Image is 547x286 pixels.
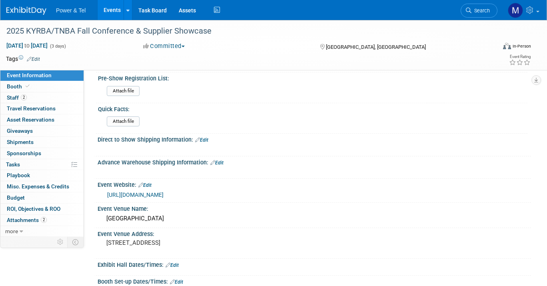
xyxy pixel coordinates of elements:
[7,116,54,123] span: Asset Reservations
[56,7,86,14] span: Power & Tel
[0,92,84,103] a: Staff2
[7,206,60,212] span: ROI, Objectives & ROO
[4,24,486,38] div: 2025 KYRBA/TNBA Fall Conference & Supplier Showcase
[471,8,490,14] span: Search
[0,103,84,114] a: Travel Reservations
[512,43,531,49] div: In-Person
[453,42,531,54] div: Event Format
[7,105,56,112] span: Travel Reservations
[0,137,84,148] a: Shipments
[0,226,84,237] a: more
[5,228,18,234] span: more
[7,183,69,190] span: Misc. Expenses & Credits
[6,161,20,168] span: Tasks
[6,55,40,63] td: Tags
[21,94,27,100] span: 2
[508,3,523,18] img: Madalyn Bobbitt
[104,212,525,225] div: [GEOGRAPHIC_DATA]
[0,114,84,125] a: Asset Reservations
[98,179,531,189] div: Event Website:
[7,217,47,223] span: Attachments
[26,84,30,88] i: Booth reservation complete
[54,237,68,247] td: Personalize Event Tab Strip
[107,192,164,198] a: [URL][DOMAIN_NAME]
[7,139,34,145] span: Shipments
[0,192,84,203] a: Budget
[0,170,84,181] a: Playbook
[49,44,66,49] span: (3 days)
[6,7,46,15] img: ExhibitDay
[195,137,208,143] a: Edit
[166,262,179,268] a: Edit
[7,72,52,78] span: Event Information
[98,228,531,238] div: Event Venue Address:
[0,126,84,136] a: Giveaways
[68,237,84,247] td: Toggle Event Tabs
[23,42,31,49] span: to
[27,56,40,62] a: Edit
[7,172,30,178] span: Playbook
[106,239,270,246] pre: [STREET_ADDRESS]
[0,70,84,81] a: Event Information
[0,148,84,159] a: Sponsorships
[170,279,183,285] a: Edit
[509,55,531,59] div: Event Rating
[140,42,188,50] button: Committed
[6,42,48,49] span: [DATE] [DATE]
[7,83,31,90] span: Booth
[0,81,84,92] a: Booth
[503,43,511,49] img: Format-Inperson.png
[7,194,25,201] span: Budget
[98,259,531,269] div: Exhibit Hall Dates/Times:
[7,94,27,101] span: Staff
[7,128,33,134] span: Giveaways
[7,150,41,156] span: Sponsorships
[0,159,84,170] a: Tasks
[98,276,531,286] div: Booth Set-up Dates/Times:
[326,44,426,50] span: [GEOGRAPHIC_DATA], [GEOGRAPHIC_DATA]
[0,181,84,192] a: Misc. Expenses & Credits
[0,215,84,226] a: Attachments2
[98,134,531,144] div: Direct to Show Shipping Information:
[461,4,497,18] a: Search
[210,160,224,166] a: Edit
[98,203,531,213] div: Event Venue Name:
[138,182,152,188] a: Edit
[98,72,527,82] div: Pre-Show Registration List:
[0,204,84,214] a: ROI, Objectives & ROO
[41,217,47,223] span: 2
[98,156,531,167] div: Advance Warehouse Shipping Information:
[98,103,527,113] div: Quick Facts:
